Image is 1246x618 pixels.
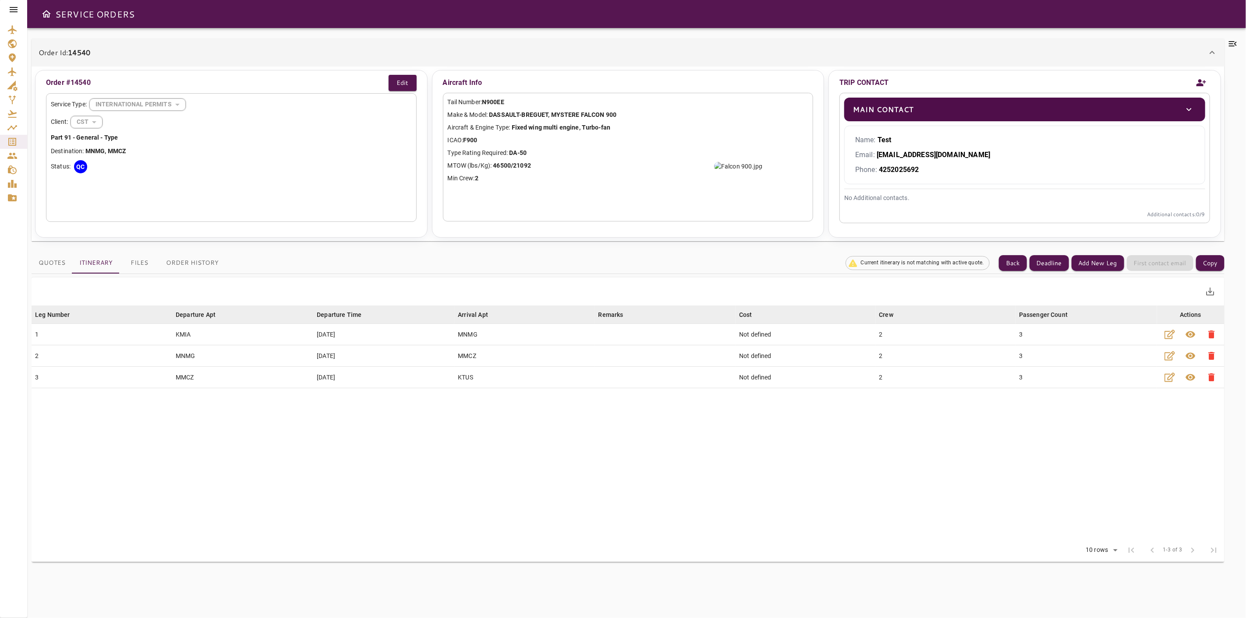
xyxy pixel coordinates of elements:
[876,345,1016,367] td: 2
[1207,329,1217,340] span: delete
[448,174,809,183] p: Min Crew:
[176,309,227,320] span: Departure Apt
[1016,367,1157,388] td: 3
[1180,367,1201,388] button: Leg Details
[482,98,504,105] b: N900EE
[39,47,90,58] p: Order Id:
[448,161,809,170] p: MTOW (lbs/Kg):
[1186,372,1196,383] span: visibility
[172,367,313,388] td: MMCZ
[855,135,1194,145] p: Name:
[1019,309,1079,320] span: Passenger Count
[1083,546,1110,554] div: 10 rows
[443,75,814,91] p: Aircraft Info
[876,367,1016,388] td: 2
[1180,345,1201,366] button: Leg Details
[159,253,226,274] button: Order History
[1196,255,1225,271] button: Copy
[72,253,120,274] button: Itinerary
[855,150,1194,160] p: Email:
[113,147,118,154] b: M
[598,309,635,320] span: Remarks
[95,147,100,154] b: M
[1142,540,1163,561] span: Previous Page
[448,136,809,145] p: ICAO:
[736,345,875,367] td: Not defined
[313,367,454,388] td: [DATE]
[1204,540,1225,561] span: Last Page
[1193,73,1210,93] button: Add new contact
[1030,255,1069,271] button: Deadline
[317,309,361,320] div: Departure Time
[879,165,919,174] b: 4252025692
[736,367,875,388] td: Not defined
[493,162,531,169] b: 46500/21092
[100,147,105,154] b: G
[458,309,499,320] span: Arrival Apt
[38,5,55,23] button: Open drawer
[714,162,762,171] img: Falcon 900.jpg
[844,211,1205,218] p: Additional contacts: 0 /9
[32,345,172,367] td: 2
[739,309,764,320] span: Cost
[1182,540,1204,561] span: Next Page
[736,324,875,345] td: Not defined
[51,162,71,171] p: Status:
[317,309,373,320] span: Departure Time
[68,47,90,57] b: 14540
[313,345,454,367] td: [DATE]
[32,367,172,388] td: 3
[313,324,454,345] td: [DATE]
[876,324,1016,345] td: 2
[35,309,70,320] div: Leg Number
[1201,345,1222,366] button: Delete Leg
[46,77,91,88] p: Order #14540
[739,309,752,320] div: Cost
[176,309,216,320] div: Departure Apt
[51,133,412,142] p: Part 91 - General - Type
[839,77,889,88] p: TRIP CONTACT
[509,149,527,156] b: DA-50
[463,137,478,144] b: F900
[172,324,313,345] td: KMIA
[475,175,478,182] b: 2
[32,39,1225,67] div: Order Id:14540
[448,123,809,132] p: Aircraft & Engine Type:
[454,345,595,367] td: MMCZ
[51,116,412,129] div: Client:
[878,136,892,144] b: Test
[598,309,623,320] div: Remarks
[51,98,412,111] div: Service Type:
[1159,324,1180,345] button: Edit Leg
[454,367,595,388] td: KTUS
[856,259,989,267] span: Current itinerary is not matching with active quote.
[35,309,81,320] span: Leg Number
[1186,329,1196,340] span: visibility
[32,67,1225,241] div: Order Id:14540
[1186,351,1196,361] span: visibility
[1201,367,1222,388] button: Delete Leg
[108,147,113,154] b: M
[74,160,87,173] div: QC
[1159,345,1180,366] button: Edit Leg
[877,151,990,159] b: [EMAIL_ADDRESS][DOMAIN_NAME]
[1180,324,1201,345] button: Leg Details
[32,324,172,345] td: 1
[118,147,122,154] b: C
[448,98,809,107] p: Tail Number:
[1019,309,1068,320] div: Passenger Count
[1016,345,1157,367] td: 3
[1016,324,1157,345] td: 3
[454,324,595,345] td: MNMG
[389,75,417,91] button: Edit
[71,110,103,133] div: INTERNATIONAL PERMITS
[489,111,616,118] b: DASSAULT-BREGUET, MYSTERE FALCON 900
[120,253,159,274] button: Files
[1072,255,1124,271] button: Add New Leg
[105,147,106,154] b: ,
[32,253,72,274] button: Quotes
[879,309,894,320] div: Crew
[122,147,126,154] b: Z
[55,7,135,21] h6: SERVICE ORDERS
[32,253,226,274] div: basic tabs example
